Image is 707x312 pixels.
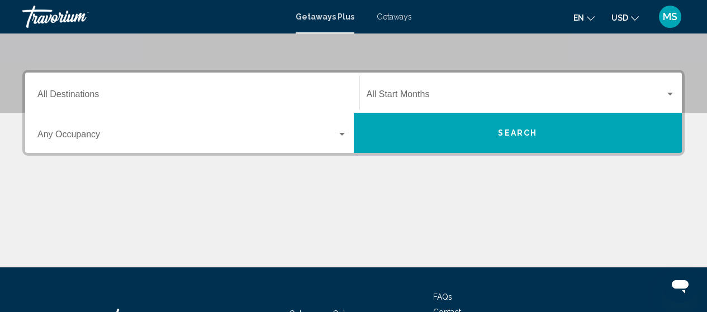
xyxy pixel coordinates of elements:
[611,9,639,26] button: Change currency
[433,292,452,301] a: FAQs
[573,13,584,22] span: en
[573,9,595,26] button: Change language
[656,5,685,28] button: User Menu
[611,13,628,22] span: USD
[354,113,682,153] button: Search
[22,6,284,28] a: Travorium
[25,73,682,153] div: Search widget
[498,129,537,138] span: Search
[663,11,677,22] span: MS
[662,267,698,303] iframe: Button to launch messaging window
[296,12,354,21] a: Getaways Plus
[377,12,412,21] a: Getaways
